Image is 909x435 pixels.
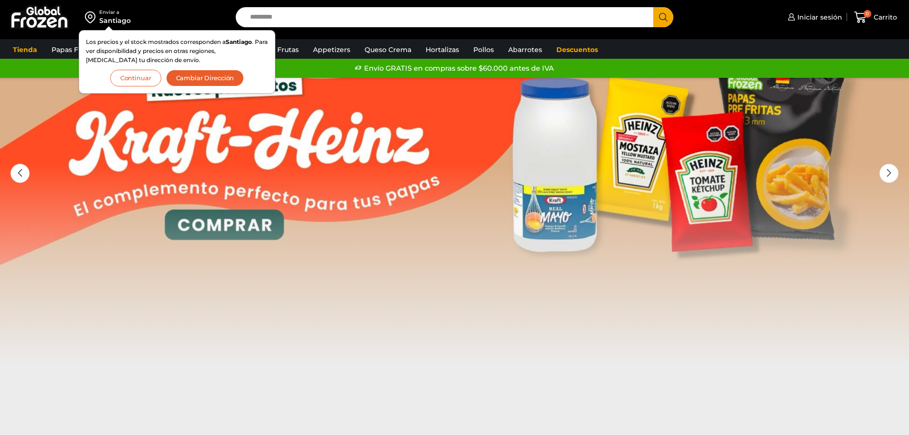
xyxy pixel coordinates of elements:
[864,10,871,18] span: 0
[110,70,161,86] button: Continuar
[99,16,131,25] div: Santiago
[308,41,355,59] a: Appetizers
[503,41,547,59] a: Abarrotes
[166,70,244,86] button: Cambiar Dirección
[785,8,842,27] a: Iniciar sesión
[85,9,99,25] img: address-field-icon.svg
[360,41,416,59] a: Queso Crema
[852,6,899,29] a: 0 Carrito
[226,38,252,45] strong: Santiago
[552,41,603,59] a: Descuentos
[86,37,268,65] p: Los precios y el stock mostrados corresponden a . Para ver disponibilidad y precios en otras regi...
[653,7,673,27] button: Search button
[10,164,30,183] div: Previous slide
[469,41,499,59] a: Pollos
[47,41,98,59] a: Papas Fritas
[99,9,131,16] div: Enviar a
[795,12,842,22] span: Iniciar sesión
[8,41,42,59] a: Tienda
[421,41,464,59] a: Hortalizas
[879,164,899,183] div: Next slide
[871,12,897,22] span: Carrito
